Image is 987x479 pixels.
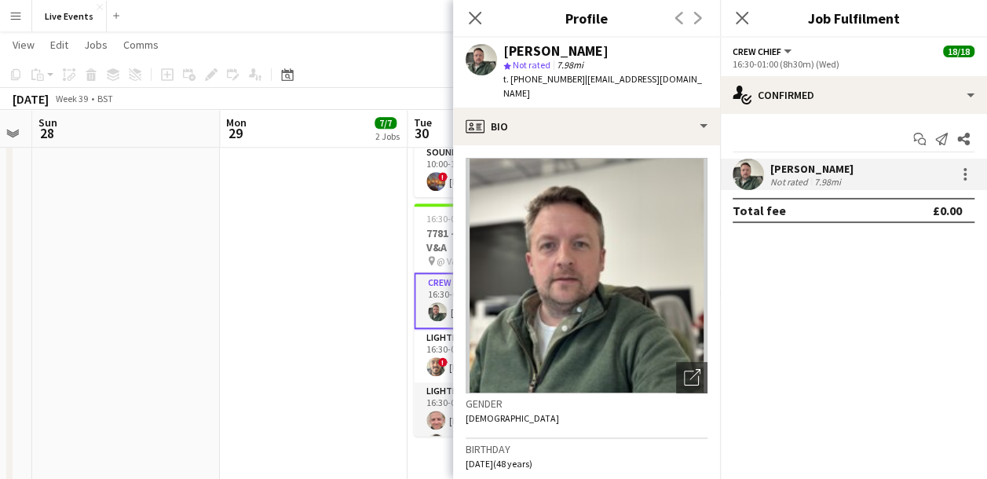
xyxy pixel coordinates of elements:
span: 28 [36,124,57,142]
span: Mon [226,115,247,130]
span: View [13,38,35,52]
span: 18/18 [943,46,974,57]
span: 7/7 [375,117,397,129]
a: Comms [117,35,165,55]
app-job-card: 16:30-01:00 (8h30m) (Wed)18/187781 - Leaders in Sport @ V&A @ V&A - 778111 RolesCrew Chief1/116:3... [414,203,590,436]
a: Edit [44,35,75,55]
span: | [EMAIL_ADDRESS][DOMAIN_NAME] [503,73,702,99]
span: [DEMOGRAPHIC_DATA] [466,412,559,424]
app-card-role: Sound Operator1/110:00-17:00 (7h)![PERSON_NAME] [414,144,590,197]
div: [PERSON_NAME] [770,162,854,176]
div: £0.00 [933,203,962,218]
h3: Profile [453,8,720,28]
div: [PERSON_NAME] [503,44,609,58]
span: Not rated [513,59,550,71]
div: Bio [453,108,720,145]
button: Live Events [32,1,107,31]
span: Jobs [84,38,108,52]
span: 16:30-01:00 (8h30m) (Wed) [426,213,533,225]
span: Edit [50,38,68,52]
span: t. [PHONE_NUMBER] [503,73,585,85]
h3: Job Fulfilment [720,8,987,28]
div: 2 Jobs [375,130,400,142]
h3: Birthday [466,442,707,456]
app-card-role: Lighting Operator1/116:30-01:00 (8h30m)![PERSON_NAME] [414,329,590,382]
span: Comms [123,38,159,52]
div: [DATE] [13,91,49,107]
img: Crew avatar or photo [466,158,707,393]
div: Total fee [733,203,786,218]
span: 29 [224,124,247,142]
div: Confirmed [720,76,987,114]
span: 30 [411,124,432,142]
span: Sun [38,115,57,130]
span: Week 39 [52,93,91,104]
a: Jobs [78,35,114,55]
div: 16:30-01:00 (8h30m) (Wed) [733,58,974,70]
div: Open photos pop-in [676,362,707,393]
button: Crew Chief [733,46,794,57]
h3: Gender [466,397,707,411]
span: ! [438,172,448,181]
a: View [6,35,41,55]
span: Tue [414,115,432,130]
span: @ V&A - 7781 [437,255,488,267]
span: Crew Chief [733,46,781,57]
div: 7.98mi [811,176,844,188]
app-card-role: Crew Chief1/116:30-01:00 (8h30m)[PERSON_NAME] [414,272,590,329]
span: ! [438,357,448,367]
div: Not rated [770,176,811,188]
div: BST [97,93,113,104]
h3: 7781 - Leaders in Sport @ V&A [414,226,590,254]
span: 7.98mi [554,59,587,71]
span: [DATE] (48 years) [466,458,532,470]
